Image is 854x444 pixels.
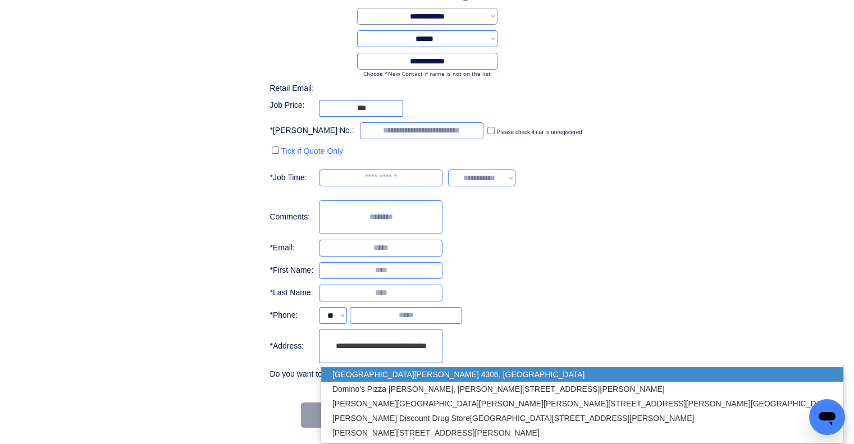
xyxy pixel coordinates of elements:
[270,287,313,299] div: *Last Name:
[321,411,843,425] p: [PERSON_NAME] Discount Drug Store[GEOGRAPHIC_DATA][STREET_ADDRESS][PERSON_NAME]
[270,83,326,94] div: Retail Email:
[270,125,354,136] div: *[PERSON_NAME] No.:
[281,147,343,155] label: Tick if Quote Only
[301,402,385,428] button: ← Back
[270,172,313,184] div: *Job Time:
[321,367,843,382] p: [GEOGRAPHIC_DATA][PERSON_NAME] 4306, [GEOGRAPHIC_DATA]
[270,369,442,380] div: Do you want to book job at a different address?
[270,100,313,111] div: Job Price:
[321,425,843,440] p: [PERSON_NAME][STREET_ADDRESS][PERSON_NAME]
[270,310,313,321] div: *Phone:
[270,341,313,352] div: *Address:
[809,399,845,435] iframe: Button to launch messaging window
[321,396,843,411] p: [PERSON_NAME][GEOGRAPHIC_DATA][PERSON_NAME][PERSON_NAME][STREET_ADDRESS][PERSON_NAME][GEOGRAPHIC_...
[357,70,497,77] div: Choose *New Contact if name is not on the list
[321,382,843,396] p: Domino's Pizza [PERSON_NAME], [PERSON_NAME][STREET_ADDRESS][PERSON_NAME]
[270,265,313,276] div: *First Name:
[270,212,313,223] div: Comments:
[270,242,313,254] div: *Email:
[496,129,582,135] label: Please check if car is unregistered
